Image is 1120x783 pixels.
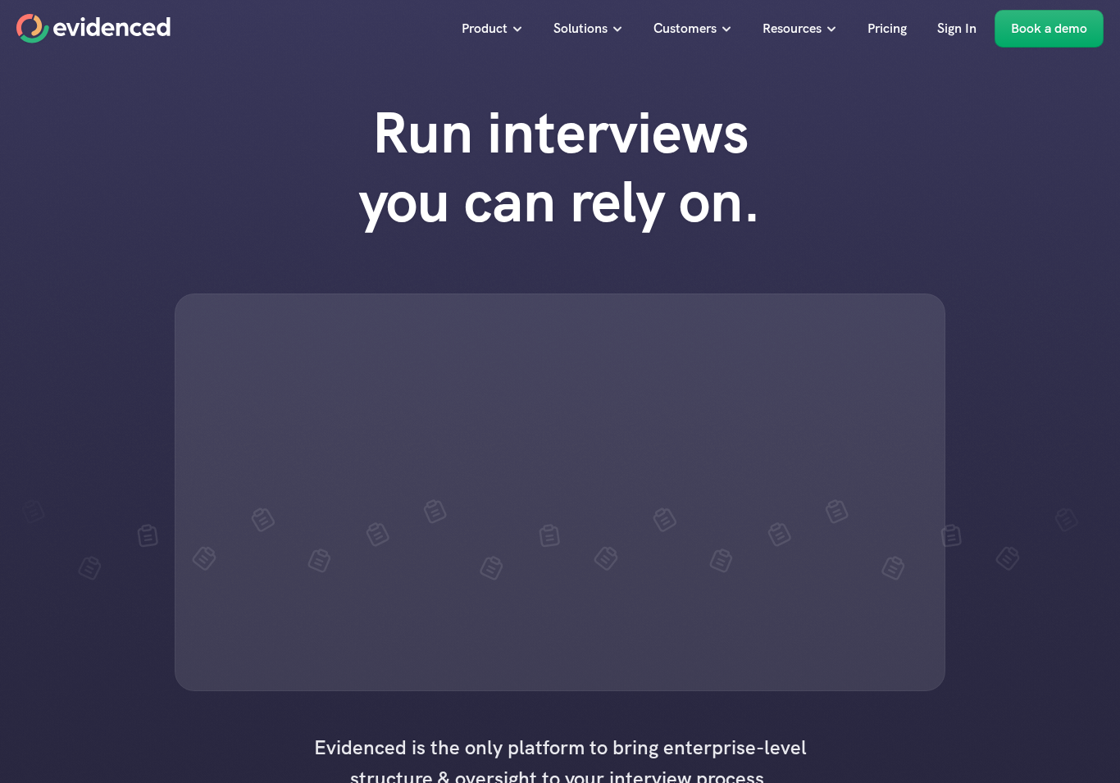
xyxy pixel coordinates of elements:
[326,98,794,236] h1: Run interviews you can rely on.
[867,18,907,39] p: Pricing
[553,18,608,39] p: Solutions
[16,14,171,43] a: Home
[462,18,508,39] p: Product
[855,10,919,48] a: Pricing
[763,18,822,39] p: Resources
[653,18,717,39] p: Customers
[925,10,989,48] a: Sign In
[937,18,977,39] p: Sign In
[1011,18,1087,39] p: Book a demo
[995,10,1104,48] a: Book a demo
